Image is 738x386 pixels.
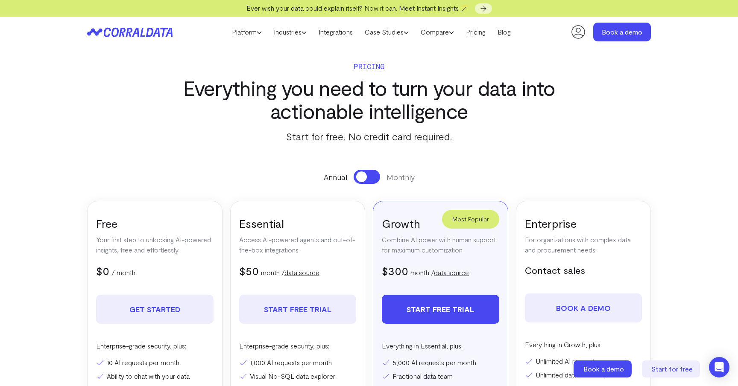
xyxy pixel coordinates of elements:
span: $0 [96,264,109,277]
p: Your first step to unlocking AI-powered insights, free and effortlessly [96,235,214,255]
p: For organizations with complex data and procurement needs [525,235,642,255]
li: Fractional data team [382,371,499,381]
li: Unlimited AI requests [525,356,642,366]
a: Blog [492,26,517,38]
li: 10 AI requests per month [96,357,214,368]
a: Start free trial [239,295,357,324]
span: Ever wish your data could explain itself? Now it can. Meet Instant Insights 🪄 [246,4,469,12]
p: Everything in Essential, plus: [382,341,499,351]
a: Get Started [96,295,214,324]
p: Enterprise-grade security, plus: [96,341,214,351]
a: Pricing [460,26,492,38]
a: Book a demo [593,23,651,41]
h3: Everything you need to turn your data into actionable intelligence [170,76,568,122]
li: 5,000 AI requests per month [382,357,499,368]
li: 1,000 AI requests per month [239,357,357,368]
h3: Enterprise [525,216,642,230]
span: Annual [324,171,347,183]
p: Start for free. No credit card required. [170,129,568,144]
a: Compare [415,26,460,38]
h3: Growth [382,216,499,230]
p: Enterprise-grade security, plus: [239,341,357,351]
li: Unlimited data team requests [525,370,642,380]
a: Integrations [313,26,359,38]
div: Most Popular [442,210,499,229]
a: Book a demo [574,360,633,377]
a: Case Studies [359,26,415,38]
a: Industries [268,26,313,38]
p: / month [111,267,135,278]
p: Pricing [170,60,568,72]
a: data source [434,268,469,276]
span: $50 [239,264,259,277]
h3: Free [96,216,214,230]
span: $300 [382,264,408,277]
a: Book a demo [525,293,642,322]
span: Monthly [387,171,415,183]
p: Access AI-powered agents and out-of-the-box integrations [239,235,357,255]
p: month / [261,267,319,278]
a: data source [284,268,319,276]
h3: Essential [239,216,357,230]
p: month / [410,267,469,278]
span: Book a demo [583,365,624,373]
a: Start free trial [382,295,499,324]
p: Combine AI power with human support for maximum customization [382,235,499,255]
p: Everything in Growth, plus: [525,340,642,350]
h5: Contact sales [525,264,642,276]
span: Start for free [651,365,693,373]
div: Open Intercom Messenger [709,357,729,377]
li: Visual No-SQL data explorer [239,371,357,381]
a: Platform [226,26,268,38]
a: Start for free [642,360,702,377]
li: Ability to chat with your data [96,371,214,381]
